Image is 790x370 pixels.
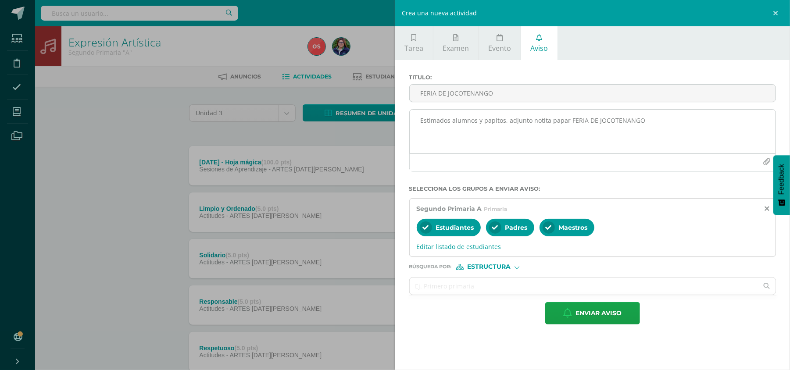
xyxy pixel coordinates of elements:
div: [object Object] [456,264,522,270]
span: Examen [443,43,469,53]
label: Titulo : [409,74,776,81]
span: Primaria [484,206,508,212]
a: Aviso [521,26,558,60]
button: Enviar aviso [545,302,640,324]
span: Maestros [559,224,588,231]
span: Tarea [404,43,423,53]
span: Estudiantes [436,224,474,231]
span: Evento [488,43,511,53]
span: Segundo Primaria A [417,205,482,213]
span: Padres [505,224,528,231]
span: Aviso [531,43,548,53]
span: Estructura [467,264,511,269]
button: Feedback - Mostrar encuesta [773,155,790,215]
label: Selecciona los grupos a enviar aviso : [409,185,776,192]
span: Feedback [778,164,786,195]
a: Evento [479,26,521,60]
input: Titulo [410,85,776,102]
a: Tarea [395,26,433,60]
span: Búsqueda por : [409,264,452,269]
span: Enviar aviso [576,302,622,324]
input: Ej. Primero primaria [410,277,758,295]
a: Examen [433,26,479,60]
span: Editar listado de estudiantes [417,242,769,251]
textarea: Estimados alumnos y papitos, adjunto notita papar FERIA DE JOCOTENANGO [410,110,776,153]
